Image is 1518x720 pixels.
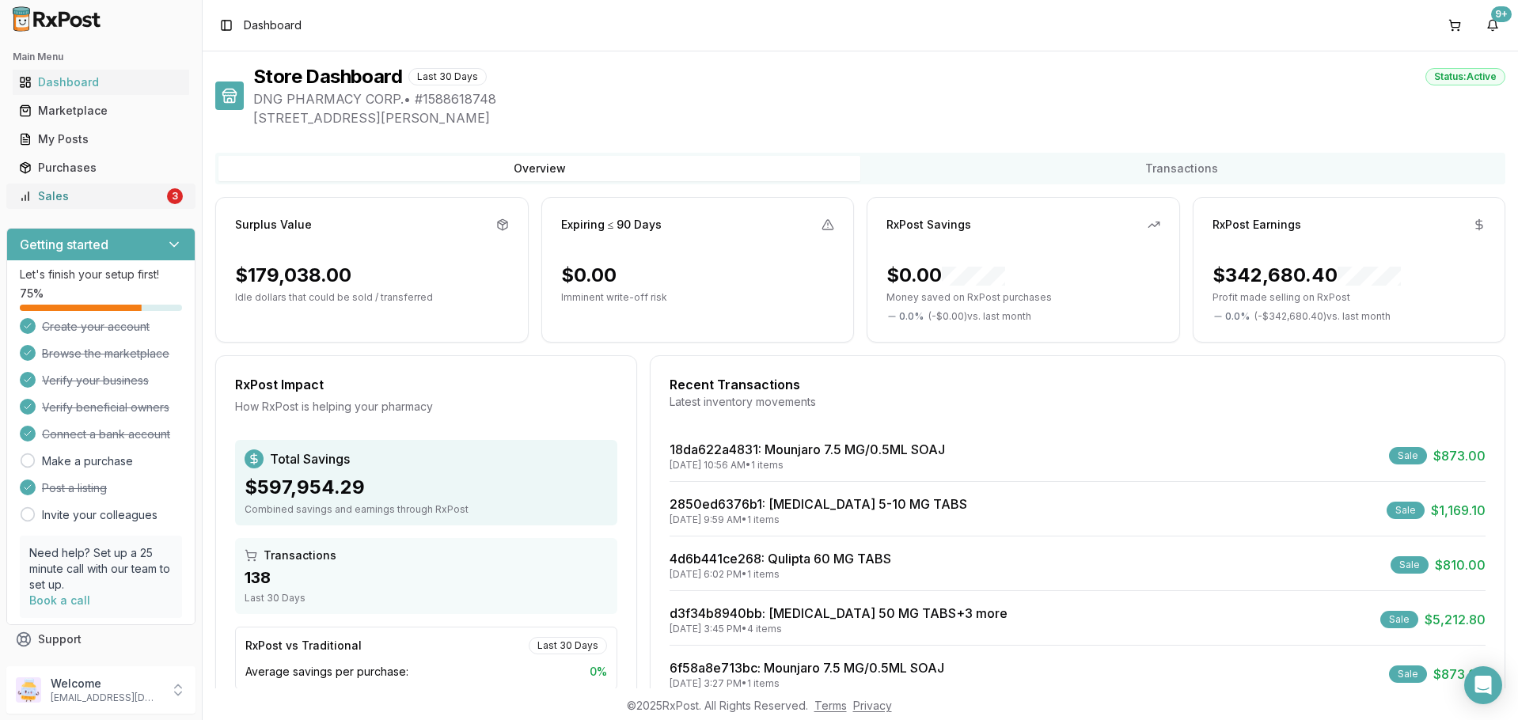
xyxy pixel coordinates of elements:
[1491,6,1512,22] div: 9+
[42,373,149,388] span: Verify your business
[6,70,195,95] button: Dashboard
[167,188,183,204] div: 3
[13,97,189,125] a: Marketplace
[670,394,1486,410] div: Latest inventory movements
[235,263,351,288] div: $179,038.00
[1464,666,1502,704] div: Open Intercom Messenger
[42,400,169,415] span: Verify beneficial owners
[19,188,164,204] div: Sales
[1387,502,1425,519] div: Sale
[1433,665,1486,684] span: $873.00
[16,677,41,703] img: User avatar
[253,64,402,89] h1: Store Dashboard
[244,17,302,33] span: Dashboard
[899,310,924,323] span: 0.0 %
[19,131,183,147] div: My Posts
[860,156,1502,181] button: Transactions
[1425,610,1486,629] span: $5,212.80
[1425,68,1505,85] div: Status: Active
[19,103,183,119] div: Marketplace
[853,699,892,712] a: Privacy
[6,625,195,654] button: Support
[42,426,170,442] span: Connect a bank account
[6,6,108,32] img: RxPost Logo
[670,605,1008,621] a: d3f34b8940bb: [MEDICAL_DATA] 50 MG TABS+3 more
[235,399,617,415] div: How RxPost is helping your pharmacy
[670,660,944,676] a: 6f58a8e713bc: Mounjaro 7.5 MG/0.5ML SOAJ
[245,475,608,500] div: $597,954.29
[670,496,967,512] a: 2850ed6376b1: [MEDICAL_DATA] 5-10 MG TABS
[218,156,860,181] button: Overview
[670,551,891,567] a: 4d6b441ce268: Qulipta 60 MG TABS
[814,699,847,712] a: Terms
[6,654,195,682] button: Feedback
[29,545,173,593] p: Need help? Set up a 25 minute call with our team to set up.
[1433,446,1486,465] span: $873.00
[235,375,617,394] div: RxPost Impact
[13,182,189,210] a: Sales3
[670,568,891,581] div: [DATE] 6:02 PM • 1 items
[1380,611,1418,628] div: Sale
[235,217,312,233] div: Surplus Value
[42,507,157,523] a: Invite your colleagues
[1431,501,1486,520] span: $1,169.10
[245,638,362,654] div: RxPost vs Traditional
[13,125,189,153] a: My Posts
[670,677,944,690] div: [DATE] 3:27 PM • 1 items
[561,217,662,233] div: Expiring ≤ 90 Days
[244,17,302,33] nav: breadcrumb
[6,184,195,209] button: Sales3
[270,449,350,468] span: Total Savings
[670,375,1486,394] div: Recent Transactions
[42,480,107,496] span: Post a listing
[253,108,1505,127] span: [STREET_ADDRESS][PERSON_NAME]
[19,74,183,90] div: Dashboard
[1213,217,1301,233] div: RxPost Earnings
[1389,447,1427,464] div: Sale
[1389,665,1427,683] div: Sale
[561,291,835,304] p: Imminent write-off risk
[928,310,1031,323] span: ( - $0.00 ) vs. last month
[29,593,90,607] a: Book a call
[1225,310,1250,323] span: 0.0 %
[245,664,408,680] span: Average savings per purchase:
[1391,556,1429,574] div: Sale
[245,503,608,516] div: Combined savings and earnings through RxPost
[13,51,189,63] h2: Main Menu
[42,453,133,469] a: Make a purchase
[253,89,1505,108] span: DNG PHARMACY CORP. • # 1588618748
[51,692,161,704] p: [EMAIL_ADDRESS][DOMAIN_NAME]
[19,160,183,176] div: Purchases
[408,68,487,85] div: Last 30 Days
[886,263,1005,288] div: $0.00
[245,567,608,589] div: 138
[1435,555,1486,574] span: $810.00
[886,291,1160,304] p: Money saved on RxPost purchases
[6,98,195,123] button: Marketplace
[20,267,182,282] p: Let's finish your setup first!
[42,319,150,335] span: Create your account
[670,459,945,472] div: [DATE] 10:56 AM • 1 items
[13,153,189,182] a: Purchases
[42,346,169,362] span: Browse the marketplace
[6,127,195,152] button: My Posts
[264,548,336,563] span: Transactions
[670,513,967,526] div: [DATE] 9:59 AM • 1 items
[1213,291,1486,304] p: Profit made selling on RxPost
[20,286,44,301] span: 75 %
[1254,310,1391,323] span: ( - $342,680.40 ) vs. last month
[670,441,945,457] a: 18da622a4831: Mounjaro 7.5 MG/0.5ML SOAJ
[235,291,509,304] p: Idle dollars that could be sold / transferred
[1480,13,1505,38] button: 9+
[245,592,608,604] div: Last 30 Days
[13,68,189,97] a: Dashboard
[529,637,607,654] div: Last 30 Days
[1213,263,1401,288] div: $342,680.40
[590,664,607,680] span: 0 %
[561,263,617,288] div: $0.00
[6,155,195,180] button: Purchases
[670,623,1008,635] div: [DATE] 3:45 PM • 4 items
[51,676,161,692] p: Welcome
[20,235,108,254] h3: Getting started
[886,217,971,233] div: RxPost Savings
